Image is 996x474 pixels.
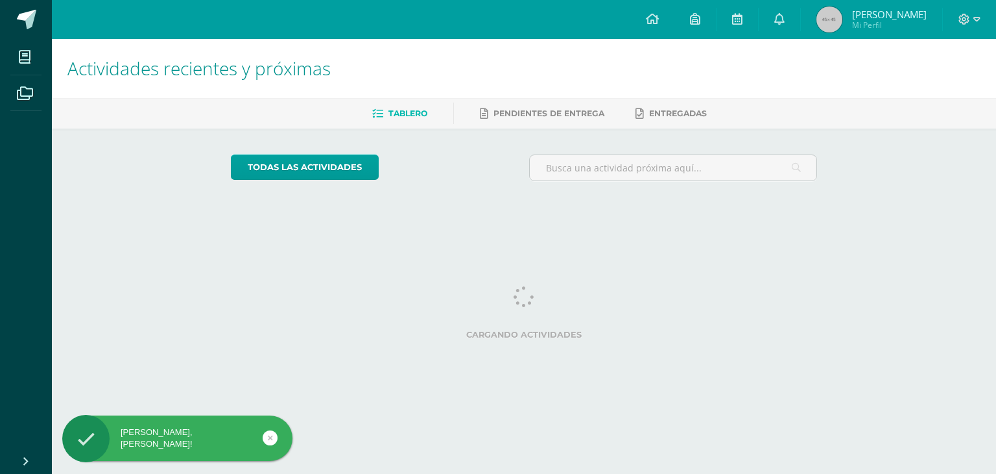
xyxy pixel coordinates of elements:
span: Actividades recientes y próximas [67,56,331,81]
label: Cargando actividades [231,330,818,340]
span: Pendientes de entrega [493,108,604,118]
span: Tablero [388,108,427,118]
span: [PERSON_NAME] [852,8,927,21]
a: Entregadas [635,103,707,124]
span: Entregadas [649,108,707,118]
div: [PERSON_NAME], [PERSON_NAME]! [62,427,292,450]
img: 45x45 [816,6,842,32]
input: Busca una actividad próxima aquí... [530,155,817,181]
span: Mi Perfil [852,19,927,31]
a: Tablero [372,103,427,124]
a: todas las Actividades [231,155,379,180]
a: Pendientes de entrega [480,103,604,124]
